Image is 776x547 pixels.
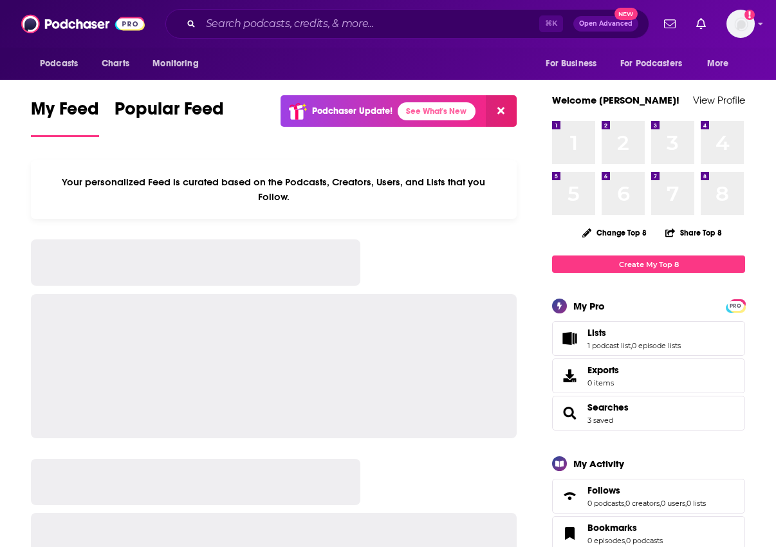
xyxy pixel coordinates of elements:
a: Bookmarks [587,522,663,533]
a: View Profile [693,94,745,106]
a: Popular Feed [115,98,224,137]
a: Create My Top 8 [552,255,745,273]
span: Monitoring [152,55,198,73]
a: 3 saved [587,416,613,425]
div: Search podcasts, credits, & more... [165,9,649,39]
a: 0 episode lists [632,341,681,350]
span: Logged in as juliannem [726,10,755,38]
a: 0 podcasts [626,536,663,545]
span: , [624,499,625,508]
a: Lists [557,329,582,348]
input: Search podcasts, credits, & more... [201,14,539,34]
div: My Pro [573,300,605,312]
a: Exports [552,358,745,393]
span: New [614,8,638,20]
a: Lists [587,327,681,338]
img: User Profile [726,10,755,38]
span: Exports [557,367,582,385]
span: More [707,55,729,73]
span: Podcasts [40,55,78,73]
span: Charts [102,55,129,73]
button: open menu [31,51,95,76]
span: Searches [552,396,745,431]
span: For Business [546,55,596,73]
span: , [685,499,687,508]
div: Your personalized Feed is curated based on the Podcasts, Creators, Users, and Lists that you Follow. [31,160,517,219]
a: 0 creators [625,499,660,508]
span: Follows [552,479,745,514]
a: Follows [557,487,582,505]
a: Bookmarks [557,524,582,542]
a: See What's New [398,102,476,120]
span: 0 items [587,378,619,387]
a: 1 podcast list [587,341,631,350]
img: Podchaser - Follow, Share and Rate Podcasts [21,12,145,36]
button: open menu [537,51,613,76]
a: PRO [728,301,743,310]
span: Lists [552,321,745,356]
span: Follows [587,485,620,496]
span: , [625,536,626,545]
button: open menu [698,51,745,76]
a: 0 episodes [587,536,625,545]
a: 0 podcasts [587,499,624,508]
span: Open Advanced [579,21,633,27]
a: Follows [587,485,706,496]
span: , [660,499,661,508]
a: Searches [587,402,629,413]
span: My Feed [31,98,99,127]
span: , [631,341,632,350]
button: open menu [612,51,701,76]
button: Share Top 8 [665,220,723,245]
span: ⌘ K [539,15,563,32]
a: 0 lists [687,499,706,508]
a: My Feed [31,98,99,137]
span: Exports [587,364,619,376]
span: Popular Feed [115,98,224,127]
button: open menu [143,51,215,76]
span: Lists [587,327,606,338]
button: Show profile menu [726,10,755,38]
svg: Add a profile image [744,10,755,20]
span: PRO [728,301,743,311]
a: Show notifications dropdown [691,13,711,35]
a: 0 users [661,499,685,508]
button: Change Top 8 [575,225,654,241]
button: Open AdvancedNew [573,16,638,32]
a: Show notifications dropdown [659,13,681,35]
div: My Activity [573,458,624,470]
p: Podchaser Update! [312,106,393,116]
a: Charts [93,51,137,76]
a: Searches [557,404,582,422]
a: Welcome [PERSON_NAME]! [552,94,679,106]
span: For Podcasters [620,55,682,73]
span: Bookmarks [587,522,637,533]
